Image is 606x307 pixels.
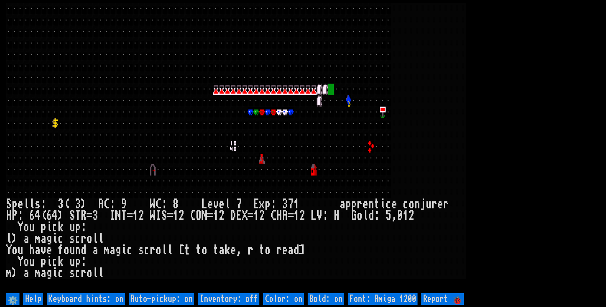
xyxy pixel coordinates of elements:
div: : [41,198,46,210]
div: 8 [173,198,179,210]
div: 6 [29,210,35,221]
div: u [29,221,35,233]
div: = [87,210,92,221]
div: e [207,198,213,210]
div: i [121,244,127,256]
div: : [271,198,276,210]
div: : [374,210,380,221]
div: a [41,267,46,279]
div: m [35,267,41,279]
div: 2 [179,210,184,221]
div: X [242,210,248,221]
div: e [46,244,52,256]
div: S [6,198,12,210]
div: r [276,244,282,256]
input: Bold: on [308,293,344,305]
div: ] [299,244,305,256]
div: c [52,256,58,267]
div: 3 [282,198,288,210]
div: 1 [253,210,259,221]
div: T [75,210,81,221]
div: o [12,244,18,256]
div: u [69,221,75,233]
div: l [29,198,35,210]
input: Font: Amiga 1200 [348,293,418,305]
div: 0 [397,210,403,221]
div: l [161,244,167,256]
div: s [138,244,144,256]
div: p [41,256,46,267]
div: N [202,210,207,221]
div: n [75,244,81,256]
div: A [98,198,104,210]
div: o [156,244,161,256]
div: f [58,244,64,256]
div: m [35,233,41,244]
div: t [374,198,380,210]
div: c [58,233,64,244]
div: 9 [121,198,127,210]
div: u [69,244,75,256]
div: i [46,256,52,267]
div: I [110,210,115,221]
div: e [219,198,225,210]
div: r [150,244,156,256]
div: L [202,198,207,210]
div: G [351,210,357,221]
input: Help [23,293,43,305]
div: c [386,198,391,210]
div: u [29,256,35,267]
div: P [12,210,18,221]
div: k [58,256,64,267]
div: n [368,198,374,210]
div: l [92,267,98,279]
div: o [202,244,207,256]
div: 1 [294,210,299,221]
div: C [190,210,196,221]
div: I [156,210,161,221]
div: 1 [173,210,179,221]
div: Y [6,244,12,256]
div: N [115,210,121,221]
div: T [121,210,127,221]
div: = [127,210,133,221]
div: [ [179,244,184,256]
div: E [253,198,259,210]
div: a [219,244,225,256]
div: 4 [35,210,41,221]
div: o [23,256,29,267]
div: : [81,221,87,233]
div: W [150,198,156,210]
div: g [115,244,121,256]
div: Y [18,221,23,233]
div: r [248,244,253,256]
div: e [282,244,288,256]
div: i [52,233,58,244]
div: o [357,210,363,221]
div: e [437,198,443,210]
div: c [75,233,81,244]
div: ( [64,198,69,210]
div: e [391,198,397,210]
div: L [311,210,317,221]
input: Auto-pickup: on [129,293,194,305]
div: O [196,210,202,221]
div: c [75,267,81,279]
div: s [35,198,41,210]
div: r [81,233,87,244]
div: S [161,210,167,221]
div: t [213,244,219,256]
div: H [276,210,282,221]
div: ) [58,210,64,221]
div: k [225,244,230,256]
div: 7 [236,198,242,210]
div: ) [12,267,18,279]
div: g [46,267,52,279]
div: o [87,233,92,244]
div: = [288,210,294,221]
div: t [184,244,190,256]
div: o [409,198,414,210]
input: Color: on [263,293,304,305]
div: p [12,198,18,210]
div: D [230,210,236,221]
